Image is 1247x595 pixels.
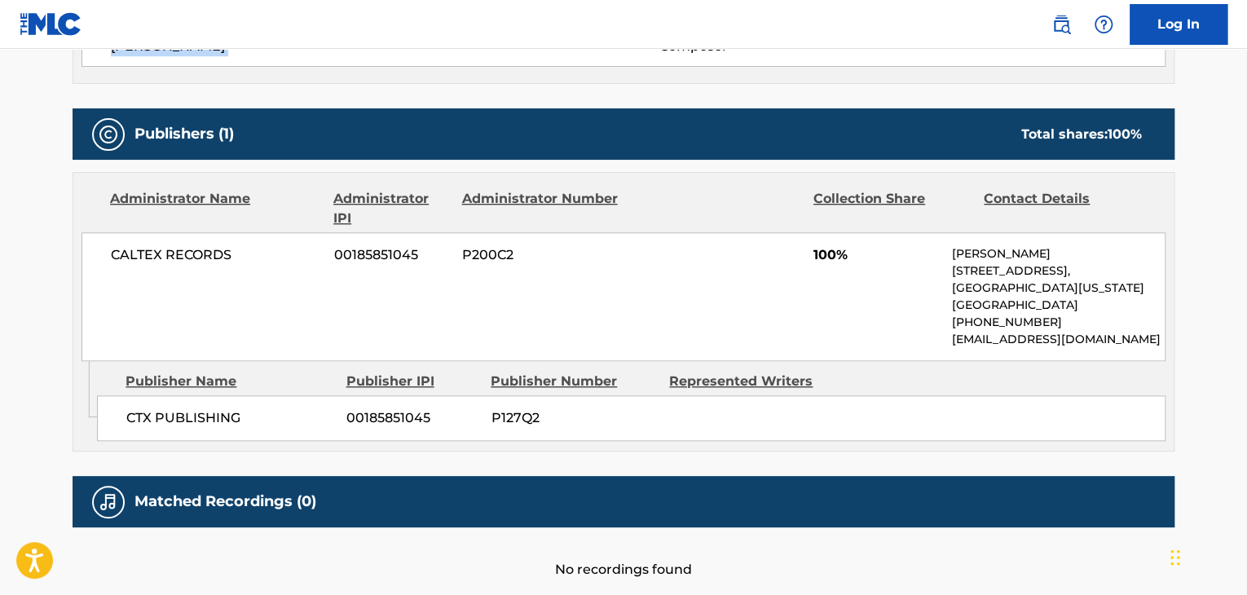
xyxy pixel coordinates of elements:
[952,262,1165,280] p: [STREET_ADDRESS],
[813,189,972,228] div: Collection Share
[952,331,1165,348] p: [EMAIL_ADDRESS][DOMAIN_NAME]
[952,297,1165,314] p: [GEOGRAPHIC_DATA]
[491,408,657,428] span: P127Q2
[110,189,321,228] div: Administrator Name
[333,189,449,228] div: Administrator IPI
[1170,533,1180,582] div: Drag
[984,189,1142,228] div: Contact Details
[1130,4,1227,45] a: Log In
[1094,15,1113,34] img: help
[134,492,316,511] h5: Matched Recordings (0)
[111,245,322,265] span: CALTEX RECORDS
[134,125,234,143] h5: Publishers (1)
[813,245,940,265] span: 100%
[461,189,619,228] div: Administrator Number
[346,372,478,391] div: Publisher IPI
[73,527,1174,580] div: No recordings found
[99,492,118,512] img: Matched Recordings
[99,125,118,144] img: Publishers
[1087,8,1120,41] div: Help
[952,245,1165,262] p: [PERSON_NAME]
[952,280,1165,297] p: [GEOGRAPHIC_DATA][US_STATE]
[491,372,657,391] div: Publisher Number
[20,12,82,36] img: MLC Logo
[669,372,835,391] div: Represented Writers
[1051,15,1071,34] img: search
[1108,126,1142,142] span: 100 %
[1045,8,1077,41] a: Public Search
[1165,517,1247,595] iframe: Chat Widget
[462,245,620,265] span: P200C2
[126,408,334,428] span: CTX PUBLISHING
[126,372,333,391] div: Publisher Name
[952,314,1165,331] p: [PHONE_NUMBER]
[334,245,450,265] span: 00185851045
[1021,125,1142,144] div: Total shares:
[346,408,478,428] span: 00185851045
